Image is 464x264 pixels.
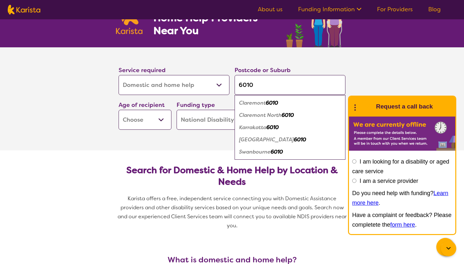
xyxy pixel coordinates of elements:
label: Postcode or Suburb [235,66,291,74]
em: 6010 [266,124,279,131]
label: Funding type [177,101,215,109]
div: Mount Claremont 6010 [238,134,342,146]
div: Swanbourne 6010 [238,146,342,158]
em: 6010 [282,112,294,118]
div: Claremont 6010 [238,97,342,109]
a: Funding Information [298,5,362,13]
label: Age of recipient [119,101,165,109]
img: Karista logo [8,5,40,14]
label: I am looking for a disability or aged care service [352,158,449,174]
div: Karrakatta 6010 [238,121,342,134]
label: Service required [119,66,166,74]
div: Claremont North 6010 [238,109,342,121]
h2: Search for Domestic & Home Help by Location & Needs [124,165,340,188]
em: Claremont [239,99,266,106]
em: 6010 [266,99,278,106]
a: About us [258,5,283,13]
em: 6010 [294,136,306,143]
em: 6010 [271,148,283,155]
h1: Request a call back [376,102,433,111]
img: Karista offline chat form to request call back [349,117,455,151]
img: Karista [359,100,372,113]
em: Claremont North [239,112,282,118]
button: Channel Menu [436,238,454,256]
input: Type [235,75,345,95]
em: [GEOGRAPHIC_DATA] [239,136,294,143]
em: Swanbourne [239,148,271,155]
span: Karista offers a free, independent service connecting you with Domestic Assistance providers and ... [118,195,348,229]
a: Blog [428,5,441,13]
a: For Providers [377,5,413,13]
p: Do you need help with funding? . [352,188,452,208]
label: I am a service provider [360,178,418,184]
a: form here [390,222,415,228]
p: Have a complaint or feedback? Please completete the . [352,210,452,230]
em: Karrakatta [239,124,266,131]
